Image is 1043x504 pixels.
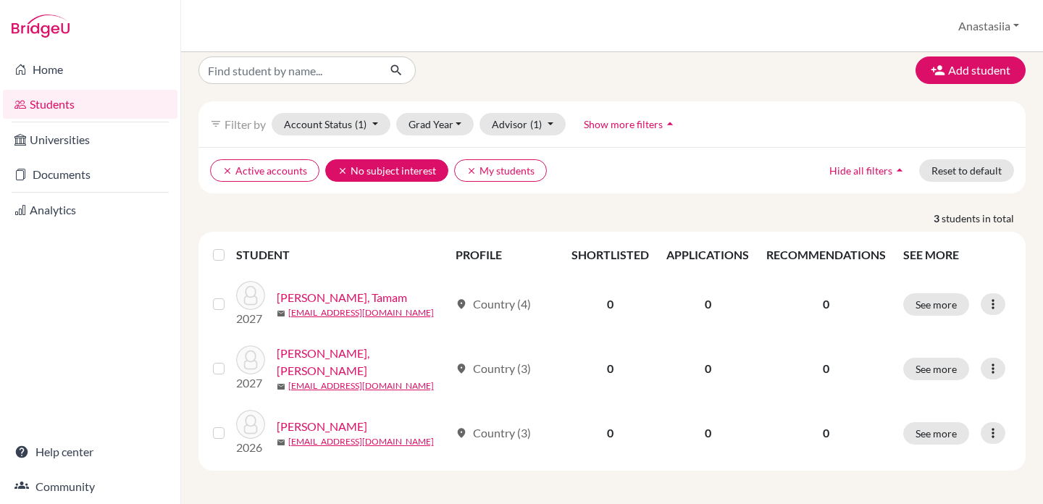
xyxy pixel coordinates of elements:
[758,238,895,272] th: RECOMMENDATIONS
[396,113,474,135] button: Grad Year
[3,437,177,466] a: Help center
[663,117,677,131] i: arrow_drop_up
[466,166,477,176] i: clear
[916,56,1026,84] button: Add student
[277,309,285,318] span: mail
[236,345,265,374] img: Madani, Aisira Zahra
[563,272,658,336] td: 0
[766,424,886,442] p: 0
[829,164,892,177] span: Hide all filters
[658,401,758,465] td: 0
[210,118,222,130] i: filter_list
[277,382,285,391] span: mail
[447,238,563,272] th: PROFILE
[277,418,367,435] a: [PERSON_NAME]
[3,55,177,84] a: Home
[456,298,467,310] span: location_on
[222,166,233,176] i: clear
[919,159,1014,182] button: Reset to default
[3,125,177,154] a: Universities
[338,166,348,176] i: clear
[325,159,448,182] button: clearNo subject interest
[456,295,531,313] div: Country (4)
[903,358,969,380] button: See more
[766,295,886,313] p: 0
[658,238,758,272] th: APPLICATIONS
[456,424,531,442] div: Country (3)
[942,211,1026,226] span: students in total
[236,238,448,272] th: STUDENT
[892,163,907,177] i: arrow_drop_up
[236,310,265,327] p: 2027
[272,113,390,135] button: Account Status(1)
[456,360,531,377] div: Country (3)
[571,113,690,135] button: Show more filtersarrow_drop_up
[903,422,969,445] button: See more
[563,336,658,401] td: 0
[198,56,378,84] input: Find student by name...
[210,159,319,182] button: clearActive accounts
[563,238,658,272] th: SHORTLISTED
[3,196,177,224] a: Analytics
[895,238,1020,272] th: SEE MORE
[3,472,177,501] a: Community
[277,438,285,447] span: mail
[277,345,450,379] a: [PERSON_NAME], [PERSON_NAME]
[355,118,366,130] span: (1)
[530,118,542,130] span: (1)
[456,427,467,439] span: location_on
[236,410,265,439] img: PANGAU, ETHAN
[225,117,266,131] span: Filter by
[236,281,265,310] img: Heliansyah, Tamam
[952,12,1026,40] button: Anastasiia
[817,159,919,182] button: Hide all filtersarrow_drop_up
[3,90,177,119] a: Students
[288,379,434,392] a: [EMAIL_ADDRESS][DOMAIN_NAME]
[584,118,663,130] span: Show more filters
[454,159,547,182] button: clearMy students
[766,360,886,377] p: 0
[903,293,969,316] button: See more
[3,160,177,189] a: Documents
[563,401,658,465] td: 0
[479,113,566,135] button: Advisor(1)
[658,336,758,401] td: 0
[934,211,942,226] strong: 3
[236,374,265,392] p: 2027
[277,289,407,306] a: [PERSON_NAME], Tamam
[288,306,434,319] a: [EMAIL_ADDRESS][DOMAIN_NAME]
[456,363,467,374] span: location_on
[658,272,758,336] td: 0
[12,14,70,38] img: Bridge-U
[236,439,265,456] p: 2026
[288,435,434,448] a: [EMAIL_ADDRESS][DOMAIN_NAME]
